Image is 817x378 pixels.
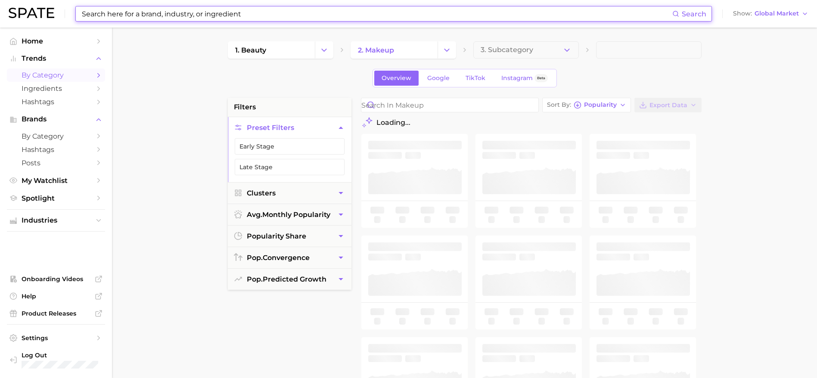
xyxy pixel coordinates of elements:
span: filters [234,102,256,112]
span: 3. Subcategory [481,46,533,54]
span: Ingredients [22,84,90,93]
button: pop.convergence [228,247,351,268]
a: Onboarding Videos [7,273,105,285]
span: Sort By [547,102,571,107]
button: popularity share [228,226,351,247]
a: Product Releases [7,307,105,320]
button: 3. Subcategory [473,41,579,59]
span: Popularity [584,102,617,107]
button: Early Stage [235,138,345,155]
span: Instagram [501,74,533,82]
span: Help [22,292,90,300]
span: 2. makeup [358,46,394,54]
span: Overview [382,74,411,82]
a: Log out. Currently logged in with e-mail saracespedes@belcorp.biz. [7,349,105,371]
a: Hashtags [7,95,105,108]
a: Settings [7,332,105,344]
span: Posts [22,159,90,167]
button: Preset Filters [228,117,351,138]
span: Loading... [376,118,410,127]
a: Hashtags [7,143,105,156]
a: Home [7,34,105,48]
span: Trends [22,55,90,62]
abbr: popularity index [247,275,263,283]
a: Overview [374,71,419,86]
span: Spotlight [22,194,90,202]
button: Trends [7,52,105,65]
span: 1. beauty [235,46,266,54]
a: Help [7,290,105,303]
span: Product Releases [22,310,90,317]
button: Brands [7,113,105,126]
span: Log Out [22,351,101,359]
a: Posts [7,156,105,170]
span: Home [22,37,90,45]
span: Export Data [649,102,687,109]
span: Search [682,10,706,18]
a: by Category [7,68,105,82]
a: Google [420,71,457,86]
button: Export Data [634,98,702,112]
button: Clusters [228,183,351,204]
a: by Category [7,130,105,143]
input: Search here for a brand, industry, or ingredient [81,6,672,21]
span: Preset Filters [247,124,294,132]
span: Settings [22,334,90,342]
button: Late Stage [235,159,345,175]
a: 2. makeup [351,41,438,59]
span: monthly popularity [247,211,330,219]
span: TikTok [466,74,485,82]
a: Ingredients [7,82,105,95]
span: Brands [22,115,90,123]
span: Hashtags [22,98,90,106]
span: Hashtags [22,146,90,154]
span: My Watchlist [22,177,90,185]
button: avg.monthly popularity [228,204,351,225]
a: Spotlight [7,192,105,205]
span: Google [427,74,450,82]
a: TikTok [458,71,493,86]
button: Sort ByPopularity [542,98,631,112]
button: Industries [7,214,105,227]
a: InstagramBeta [494,71,555,86]
span: predicted growth [247,275,326,283]
span: by Category [22,132,90,140]
span: popularity share [247,232,306,240]
span: Clusters [247,189,276,197]
button: ShowGlobal Market [731,8,811,19]
span: Beta [537,74,545,82]
a: My Watchlist [7,174,105,187]
abbr: popularity index [247,254,263,262]
input: Search in makeup [361,98,538,112]
button: Change Category [438,41,456,59]
abbr: average [247,211,262,219]
span: Show [733,11,752,16]
span: Global Market [755,11,799,16]
img: SPATE [9,8,54,18]
span: Industries [22,217,90,224]
span: Onboarding Videos [22,275,90,283]
button: Change Category [315,41,333,59]
a: 1. beauty [228,41,315,59]
span: by Category [22,71,90,79]
button: pop.predicted growth [228,269,351,290]
span: convergence [247,254,310,262]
